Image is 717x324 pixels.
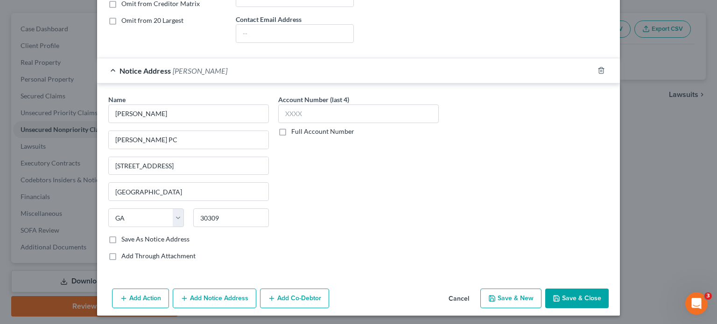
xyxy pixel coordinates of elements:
label: Contact Email Address [236,14,302,24]
button: Cancel [441,290,477,308]
input: -- [236,25,353,42]
input: Enter zip.. [193,208,269,227]
label: Account Number (last 4) [278,95,349,104]
label: Add Through Attachment [121,251,196,261]
label: Full Account Number [291,127,354,136]
button: Save & Close [545,289,609,308]
button: Add Action [112,289,169,308]
button: Save & New [480,289,541,308]
iframe: Intercom live chat [685,292,708,315]
button: Add Notice Address [173,289,256,308]
span: [PERSON_NAME] [173,66,227,75]
button: Add Co-Debtor [260,289,329,308]
input: XXXX [278,104,439,123]
input: Enter address... [109,131,268,149]
span: Notice Address [119,66,171,75]
input: Enter city... [109,183,268,200]
span: Name [108,96,126,103]
span: 3 [704,292,712,300]
input: Apt, Suite, etc... [109,157,268,175]
label: Save As Notice Address [121,234,190,244]
span: Omit from 20 Largest [121,16,183,24]
input: Search by name... [108,104,269,123]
